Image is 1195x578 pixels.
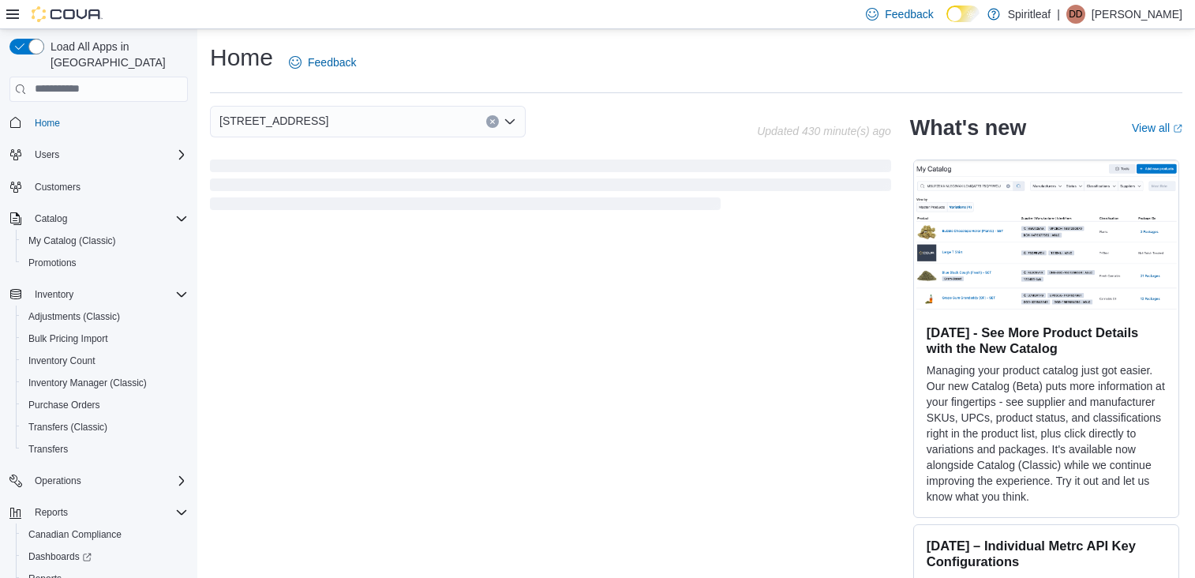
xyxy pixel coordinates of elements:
button: Catalog [28,209,73,228]
span: Catalog [28,209,188,228]
button: Users [28,145,66,164]
span: Canadian Compliance [28,528,122,541]
span: Dashboards [28,550,92,563]
span: Customers [28,177,188,197]
span: Customers [35,181,81,193]
span: Inventory Manager (Classic) [22,373,188,392]
span: My Catalog (Classic) [28,235,116,247]
span: DD [1069,5,1082,24]
span: Inventory Count [22,351,188,370]
img: Cova [32,6,103,22]
span: Home [35,117,60,129]
span: My Catalog (Classic) [22,231,188,250]
a: My Catalog (Classic) [22,231,122,250]
span: Inventory Count [28,355,96,367]
a: Customers [28,178,87,197]
button: Open list of options [504,115,516,128]
h1: Home [210,42,273,73]
span: Feedback [885,6,933,22]
button: Bulk Pricing Import [16,328,194,350]
span: Transfers (Classic) [22,418,188,437]
h2: What's new [910,115,1026,141]
span: Inventory [35,288,73,301]
span: Transfers [28,443,68,456]
button: Customers [3,175,194,198]
span: [STREET_ADDRESS] [219,111,328,130]
a: Canadian Compliance [22,525,128,544]
span: Adjustments (Classic) [22,307,188,326]
p: | [1057,5,1060,24]
button: Users [3,144,194,166]
span: Reports [35,506,68,519]
div: Daniel D [1066,5,1085,24]
button: Canadian Compliance [16,524,194,546]
h3: [DATE] - See More Product Details with the New Catalog [927,325,1166,356]
span: Catalog [35,212,67,225]
button: Clear input [486,115,499,128]
span: Transfers [22,440,188,459]
span: Operations [35,475,81,487]
button: Operations [3,470,194,492]
p: [PERSON_NAME] [1092,5,1182,24]
h3: [DATE] – Individual Metrc API Key Configurations [927,538,1166,569]
span: Home [28,113,188,133]
button: Transfers [16,438,194,460]
button: Inventory Manager (Classic) [16,372,194,394]
span: Users [28,145,188,164]
button: Catalog [3,208,194,230]
span: Canadian Compliance [22,525,188,544]
button: My Catalog (Classic) [16,230,194,252]
p: Managing your product catalog just got easier. Our new Catalog (Beta) puts more information at yo... [927,362,1166,505]
button: Reports [28,503,74,522]
a: Bulk Pricing Import [22,329,114,348]
button: Inventory Count [16,350,194,372]
span: Inventory [28,285,188,304]
a: Inventory Manager (Classic) [22,373,153,392]
button: Transfers (Classic) [16,416,194,438]
span: Users [35,148,59,161]
p: Updated 430 minute(s) ago [757,125,891,137]
svg: External link [1173,124,1182,133]
button: Inventory [28,285,80,304]
span: Load All Apps in [GEOGRAPHIC_DATA] [44,39,188,70]
button: Home [3,111,194,134]
button: Adjustments (Classic) [16,306,194,328]
span: Purchase Orders [28,399,100,411]
a: Feedback [283,47,362,78]
a: Adjustments (Classic) [22,307,126,326]
button: Promotions [16,252,194,274]
a: Transfers [22,440,74,459]
input: Dark Mode [946,6,980,22]
span: Bulk Pricing Import [28,332,108,345]
a: Dashboards [16,546,194,568]
a: Home [28,114,66,133]
span: Promotions [28,257,77,269]
button: Purchase Orders [16,394,194,416]
span: Dashboards [22,547,188,566]
p: Spiritleaf [1008,5,1051,24]
button: Reports [3,501,194,524]
span: Loading [210,163,891,213]
span: Operations [28,471,188,490]
a: Inventory Count [22,351,102,370]
span: Adjustments (Classic) [28,310,120,323]
button: Inventory [3,283,194,306]
span: Reports [28,503,188,522]
a: Purchase Orders [22,396,107,415]
span: Feedback [308,54,356,70]
button: Operations [28,471,88,490]
a: Dashboards [22,547,98,566]
span: Promotions [22,253,188,272]
span: Bulk Pricing Import [22,329,188,348]
a: Promotions [22,253,83,272]
a: View allExternal link [1132,122,1182,134]
span: Purchase Orders [22,396,188,415]
a: Transfers (Classic) [22,418,114,437]
span: Transfers (Classic) [28,421,107,433]
span: Inventory Manager (Classic) [28,377,147,389]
